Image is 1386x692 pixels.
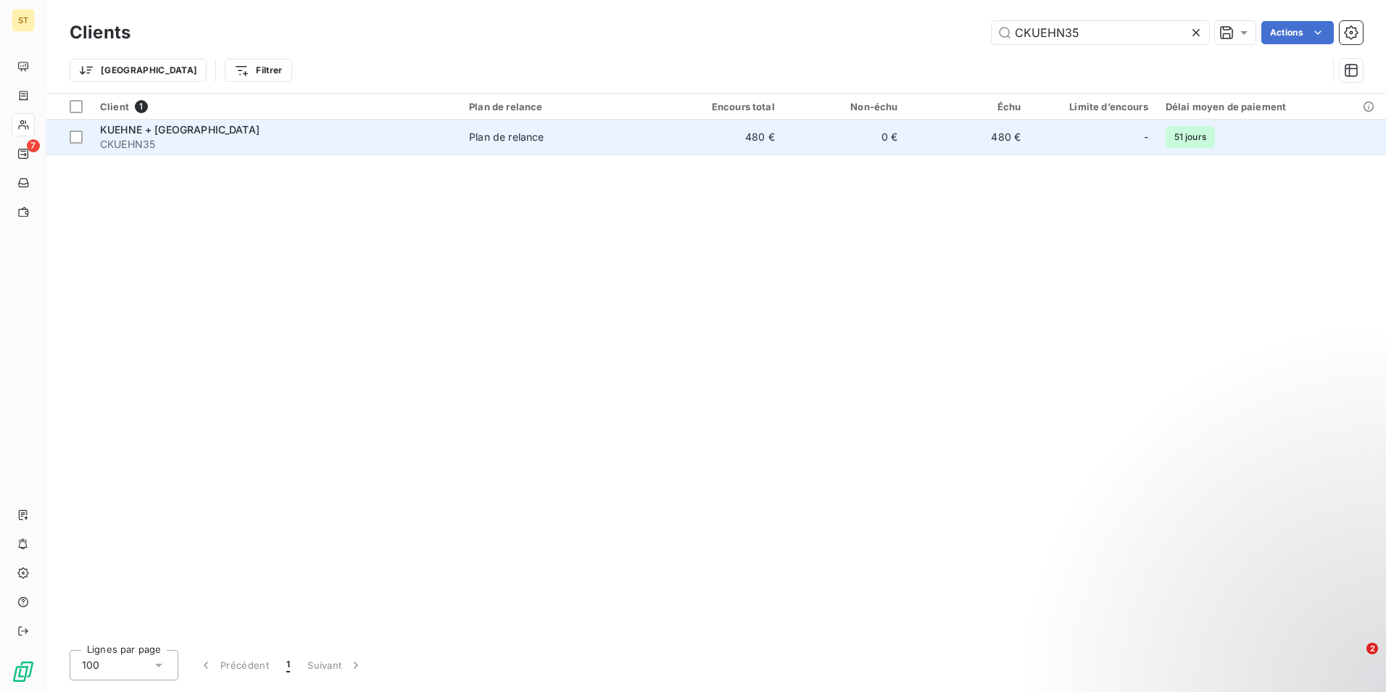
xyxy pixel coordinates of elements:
span: 2 [1366,643,1378,654]
a: 7 [12,142,34,165]
span: 51 jours [1166,126,1215,148]
td: 480 € [906,120,1029,155]
span: - [1144,130,1148,144]
input: Rechercher [992,21,1209,44]
span: 100 [82,658,99,672]
div: Plan de relance [469,101,652,112]
button: Précédent [190,650,278,680]
span: Client [100,101,129,112]
div: Limite d’encours [1038,101,1148,112]
button: Suivant [299,650,372,680]
iframe: Intercom notifications message [1096,551,1386,653]
button: [GEOGRAPHIC_DATA] [70,59,207,82]
h3: Clients [70,20,130,46]
span: 1 [286,658,290,672]
div: Plan de relance [469,130,544,144]
td: 0 € [784,120,907,155]
span: 7 [27,139,40,152]
span: 1 [135,100,148,113]
div: ST [12,9,35,32]
span: CKUEHN35 [100,137,452,152]
td: 480 € [660,120,784,155]
button: Filtrer [225,59,291,82]
span: KUEHNE + [GEOGRAPHIC_DATA] [100,123,260,136]
div: Encours total [669,101,775,112]
div: Délai moyen de paiement [1166,101,1377,112]
div: Non-échu [792,101,898,112]
button: 1 [278,650,299,680]
img: Logo LeanPay [12,660,35,683]
div: Échu [915,101,1021,112]
button: Actions [1261,21,1334,44]
iframe: Intercom live chat [1337,643,1372,677]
